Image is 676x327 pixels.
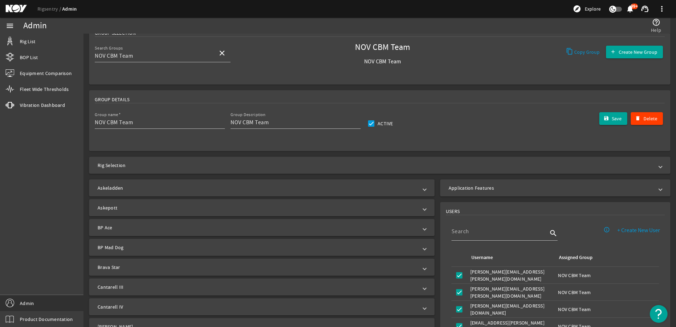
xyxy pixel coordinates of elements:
[570,3,604,15] button: Explore
[574,48,600,56] span: Copy Group
[89,179,435,196] mat-expansion-panel-header: Askeladden
[89,157,670,174] mat-expansion-panel-header: Rig Selection
[376,120,393,127] label: Active
[650,305,668,323] button: Open Resource Center
[20,316,73,323] span: Product Documentation
[558,289,656,296] div: NOV CBM Team
[89,199,435,216] mat-expansion-panel-header: Askepott
[6,22,14,30] mat-icon: menu
[558,306,656,313] div: NOV CBM Team
[98,283,418,291] mat-panel-title: Cantarell III
[37,6,62,12] a: Rigsentry
[98,224,418,231] mat-panel-title: BP Ace
[617,227,660,234] span: + Create New User
[231,112,266,117] mat-label: Group Description
[470,285,553,299] div: [PERSON_NAME][EMAIL_ADDRESS][PERSON_NAME][DOMAIN_NAME]
[20,70,72,77] span: Equipment Comparison
[62,6,77,12] a: Admin
[470,268,553,282] div: [PERSON_NAME][EMAIL_ADDRESS][PERSON_NAME][DOMAIN_NAME]
[446,208,460,215] span: USERS
[549,229,558,237] i: search
[98,204,418,211] mat-panel-title: Askepott
[653,0,670,17] button: more_vert
[606,46,663,58] button: Create New Group
[20,54,38,61] span: BOP List
[20,38,35,45] span: Rig List
[218,49,226,57] mat-icon: close
[612,224,666,237] button: + Create New User
[20,86,69,93] span: Fleet Wide Thresholds
[440,179,670,196] mat-expansion-panel-header: Application Features
[558,272,656,279] div: NOV CBM Team
[98,184,418,191] mat-panel-title: Askeladden
[585,5,601,12] span: Explore
[6,101,14,109] mat-icon: vibration
[95,112,118,117] mat-label: Group name
[95,46,123,51] mat-label: Search Groups
[89,279,435,296] mat-expansion-panel-header: Cantarell III
[631,112,663,125] button: Delete
[470,302,553,316] div: [PERSON_NAME][EMAIL_ADDRESS][DOMAIN_NAME]
[643,115,657,122] span: Delete
[98,244,418,251] mat-panel-title: BP Mad Dog
[599,112,628,125] button: Save
[612,115,622,122] span: Save
[89,298,435,315] mat-expansion-panel-header: Cantarell IV
[626,5,634,13] button: 99+
[470,254,550,262] div: Username
[451,227,548,236] input: Search
[315,44,450,51] span: NOV CBM Team
[471,254,493,262] div: Username
[559,254,593,262] div: Assigned Group
[573,5,581,13] mat-icon: explore
[20,300,34,307] span: Admin
[89,239,435,256] mat-expansion-panel-header: BP Mad Dog
[95,96,129,103] span: Group Details
[98,303,418,310] mat-panel-title: Cantarell IV
[651,27,661,34] span: Help
[563,46,603,58] button: Copy Group
[95,52,212,60] input: Search
[652,18,660,27] mat-icon: help_outline
[641,5,649,13] mat-icon: support_agent
[98,264,418,271] mat-panel-title: Brava Star
[89,259,435,276] mat-expansion-panel-header: Brava Star
[315,58,450,65] span: NOV CBM Team
[619,48,657,56] span: Create New Group
[449,184,653,191] mat-panel-title: Application Features
[626,5,634,13] mat-icon: notifications
[98,162,653,169] mat-panel-title: Rig Selection
[604,226,610,233] mat-icon: info_outline
[23,22,47,29] div: Admin
[20,102,65,109] span: Vibration Dashboard
[89,219,435,236] mat-expansion-panel-header: BP Ace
